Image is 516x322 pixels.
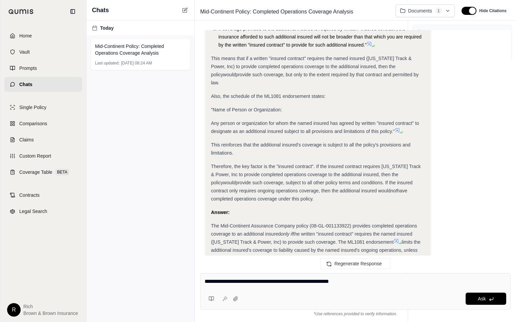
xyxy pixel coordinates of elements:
span: Prompts [19,65,37,72]
span: Rich [23,303,78,310]
span: Claims [19,136,34,143]
span: Hide Citations [479,8,507,14]
span: 1 [435,7,443,14]
span: provide such coverage, but only to the extent required by that contract and permitted by law. [211,72,419,85]
a: Single Policy [4,100,82,115]
em: not [391,188,397,193]
span: BETA [55,169,69,176]
span: Mid-Continent Policy: Completed Operations Coverage Analysis [197,6,356,17]
em: would [223,72,236,77]
span: Contracts [19,192,40,198]
img: Qumis Logo [8,9,34,14]
div: Edit Title [197,6,390,17]
span: have completed operations coverage under this policy. [211,188,407,202]
span: provide such coverage, subject to all other policy terms and conditions. If the insured contract ... [211,180,413,193]
span: Therefore, the key factor is the "insured contract". If the insured contract requires [US_STATE] ... [211,164,421,185]
div: *Use references provided to verify information. [200,310,511,317]
span: Chats [19,81,32,88]
span: Custom Report [19,153,51,159]
em: only if [281,231,293,237]
span: Mid-Continent Policy: Completed Operations Coverage Analysis [95,43,186,56]
span: Last updated: [95,60,120,66]
span: Also, the schedule of the ML1081 endorsement states: [211,93,326,99]
span: Today [100,25,114,31]
em: would [223,180,236,185]
span: This means that if a written "insured contract" requires the named insured ([US_STATE] Track & Po... [211,56,412,77]
a: Contracts [4,188,82,203]
a: Custom Report [4,149,82,163]
button: Ask [466,293,506,305]
span: This reinforces that the additional insured's coverage is subject to all the policy's provisions ... [211,142,411,156]
span: Regenerate Response [334,261,382,266]
button: Collapse sidebar [67,6,78,17]
span: [DATE] 08:24 AM [121,60,152,66]
a: Prompts [4,61,82,76]
a: Comparisons [4,116,82,131]
span: the written "insured contract" requires the named insured ([US_STATE] Track & Power, Inc) to prov... [211,231,412,245]
span: Chats [92,5,109,15]
span: Single Policy [19,104,46,111]
span: Brown & Brown Insurance [23,310,78,317]
a: Home [4,28,82,43]
a: Coverage TableBETA [4,165,82,180]
span: Comparisons [19,120,47,127]
a: Chats [4,77,82,92]
span: The Mid-Continent Assurance Company policy (08-GL-001133922) provides completed operations covera... [211,223,417,237]
strong: Answer: [211,210,230,215]
span: "Name of Person or Organization: [211,107,282,112]
span: Vault [19,49,30,55]
span: Home [19,32,32,39]
a: Vault [4,45,82,59]
span: Any person or organization for whom the named insured has agreed by written "insured contract" to... [211,120,419,134]
span: If coverage provided to the additional insured is required by written "insured contract", the ins... [218,26,422,48]
div: R [7,303,21,317]
a: Claims [4,132,82,147]
span: Coverage Table [19,169,52,176]
a: Legal Search [4,204,82,219]
button: Documents1 [396,4,455,17]
button: Regenerate Response [321,258,390,269]
button: New Chat [181,6,189,14]
span: Documents [408,7,432,14]
span: Legal Search [19,208,47,215]
span: Ask [478,296,486,301]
